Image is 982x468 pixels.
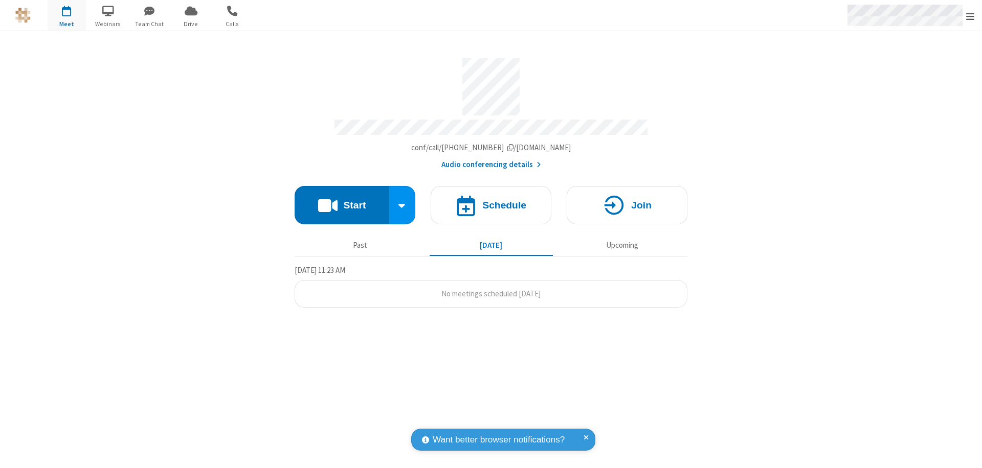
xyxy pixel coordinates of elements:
[411,142,571,154] button: Copy my meeting room linkCopy my meeting room link
[567,186,687,224] button: Join
[299,236,422,255] button: Past
[389,186,416,224] div: Start conference options
[430,236,553,255] button: [DATE]
[482,200,526,210] h4: Schedule
[561,236,684,255] button: Upcoming
[130,19,169,29] span: Team Chat
[441,159,541,171] button: Audio conferencing details
[295,186,389,224] button: Start
[295,265,345,275] span: [DATE] 11:23 AM
[89,19,127,29] span: Webinars
[213,19,252,29] span: Calls
[295,264,687,308] section: Today's Meetings
[631,200,652,210] h4: Join
[411,143,571,152] span: Copy my meeting room link
[433,433,565,447] span: Want better browser notifications?
[295,51,687,171] section: Account details
[172,19,210,29] span: Drive
[441,289,541,298] span: No meetings scheduled [DATE]
[956,441,974,461] iframe: Chat
[48,19,86,29] span: Meet
[431,186,551,224] button: Schedule
[15,8,31,23] img: QA Selenium DO NOT DELETE OR CHANGE
[343,200,366,210] h4: Start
